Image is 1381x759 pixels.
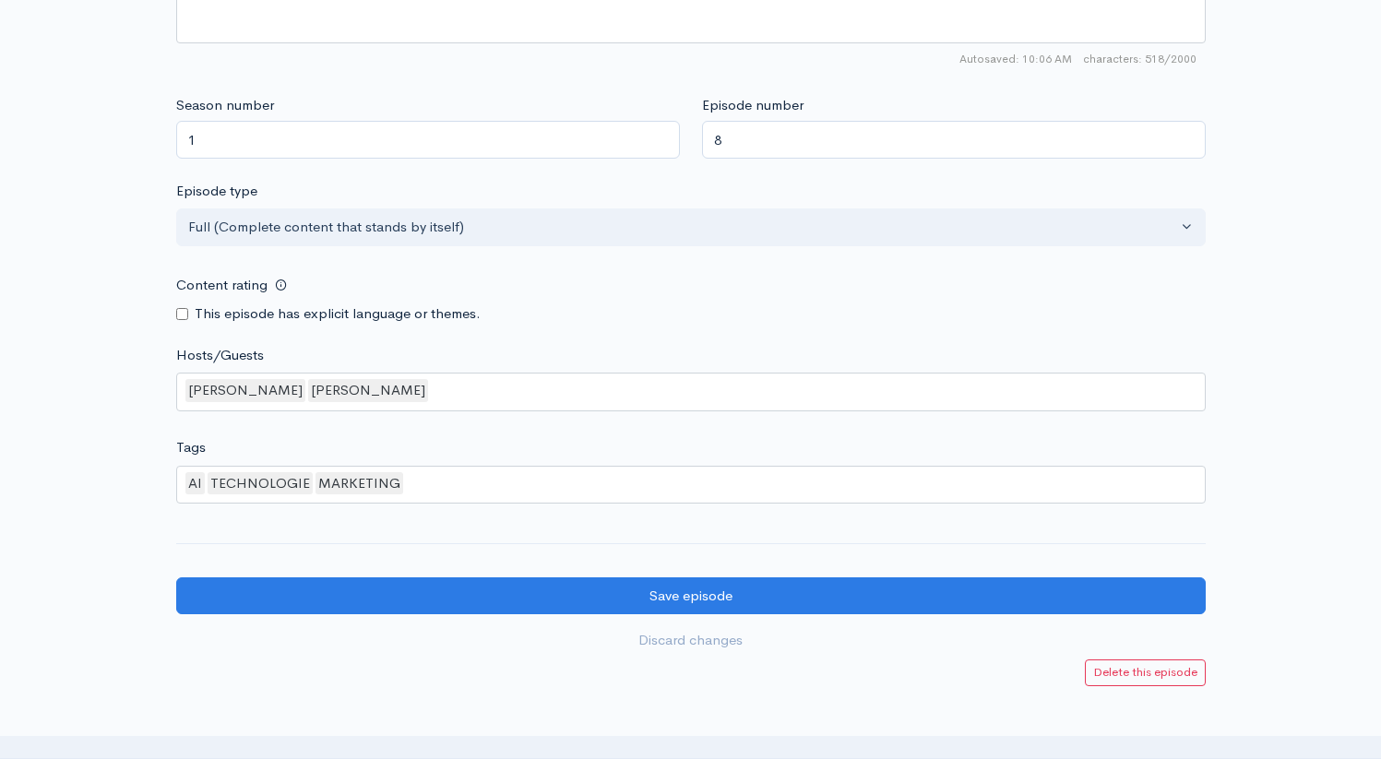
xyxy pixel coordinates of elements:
div: [PERSON_NAME] [308,379,428,402]
label: Episode number [702,95,804,116]
label: Season number [176,95,274,116]
small: Delete this episode [1093,664,1197,680]
div: AI [185,472,205,495]
input: Enter season number for this episode [176,121,680,159]
div: [PERSON_NAME] [185,379,305,402]
button: Full (Complete content that stands by itself) [176,208,1206,246]
label: Tags [176,437,206,458]
label: This episode has explicit language or themes. [195,303,481,325]
div: TECHNOLOGIE [208,472,313,495]
label: Content rating [176,267,268,304]
a: Discard changes [176,622,1206,659]
a: Delete this episode [1085,659,1206,686]
label: Episode type [176,181,257,202]
span: 518/2000 [1083,51,1196,67]
span: Autosaved: 10:06 AM [959,51,1072,67]
label: Hosts/Guests [176,345,264,366]
div: MARKETING [315,472,403,495]
input: Save episode [176,577,1206,615]
input: Enter episode number [702,121,1206,159]
div: Full (Complete content that stands by itself) [188,217,1177,238]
